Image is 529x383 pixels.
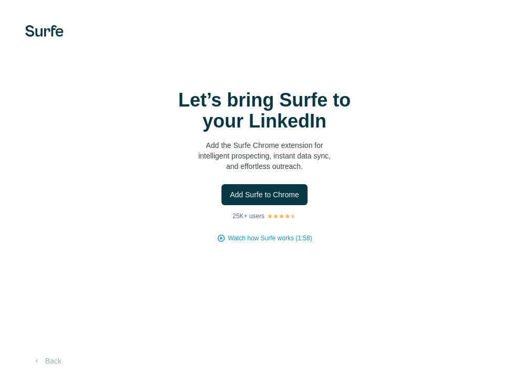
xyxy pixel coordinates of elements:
[221,184,308,205] button: Add Surfe to Chrome
[228,233,312,243] button: Watch how Surfe works (1:58)
[230,189,299,200] span: Add Surfe to Chrome
[232,211,264,221] p: 25K+ users
[25,352,69,370] button: Back
[25,25,64,37] img: Surfe's logo
[267,213,297,219] img: Rating Stars
[160,90,369,132] h1: Let’s bring Surfe to your LinkedIn
[160,140,369,172] p: Add the Surfe Chrome extension for intelligent prospecting, instant data sync, and effortless out...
